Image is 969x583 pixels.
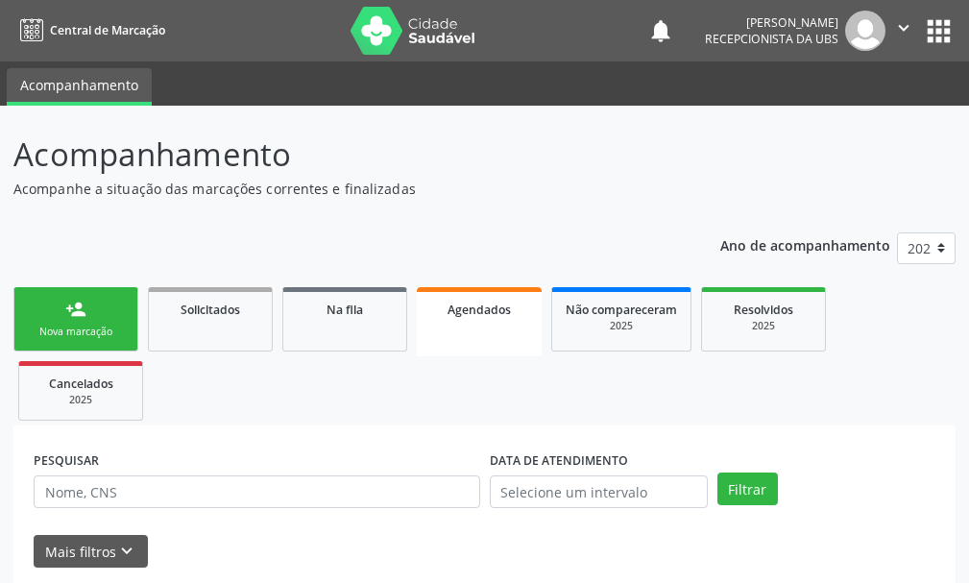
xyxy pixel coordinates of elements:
[490,475,708,508] input: Selecione um intervalo
[448,302,511,318] span: Agendados
[566,302,677,318] span: Não compareceram
[33,393,129,407] div: 2025
[490,446,628,475] label: DATA DE ATENDIMENTO
[845,11,885,51] img: img
[327,302,363,318] span: Na fila
[28,325,124,339] div: Nova marcação
[922,14,956,48] button: apps
[717,473,778,505] button: Filtrar
[50,22,165,38] span: Central de Marcação
[116,541,137,562] i: keyboard_arrow_down
[566,319,677,333] div: 2025
[13,179,673,199] p: Acompanhe a situação das marcações correntes e finalizadas
[720,232,890,256] p: Ano de acompanhamento
[893,17,914,38] i: 
[7,68,152,106] a: Acompanhamento
[13,131,673,179] p: Acompanhamento
[49,376,113,392] span: Cancelados
[734,302,793,318] span: Resolvidos
[181,302,240,318] span: Solicitados
[715,319,812,333] div: 2025
[885,11,922,51] button: 
[13,14,165,46] a: Central de Marcação
[34,446,99,475] label: PESQUISAR
[705,31,838,47] span: Recepcionista da UBS
[705,14,838,31] div: [PERSON_NAME]
[34,475,480,508] input: Nome, CNS
[65,299,86,320] div: person_add
[647,17,674,44] button: notifications
[34,535,148,569] button: Mais filtroskeyboard_arrow_down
